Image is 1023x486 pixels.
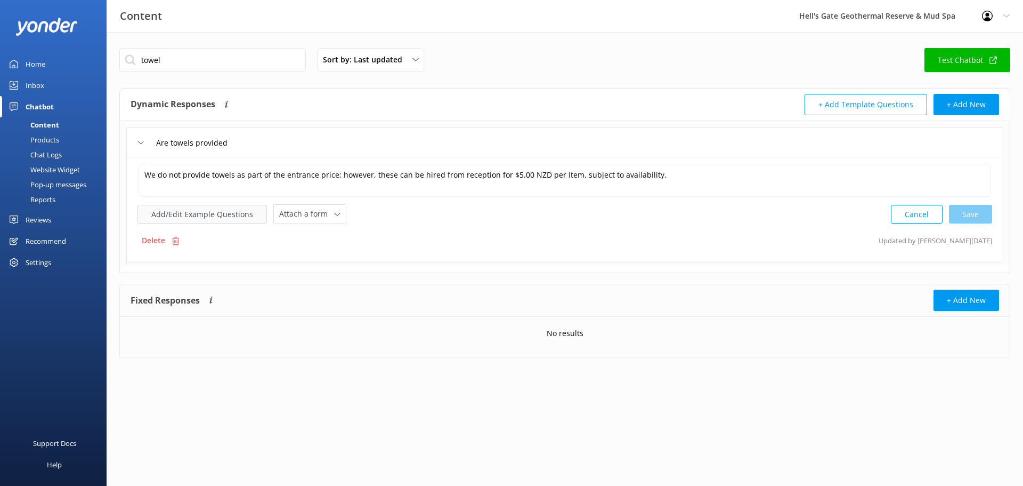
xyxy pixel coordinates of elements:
[547,328,583,339] p: No results
[33,433,76,454] div: Support Docs
[933,94,999,115] button: + Add New
[323,54,409,66] span: Sort by: Last updated
[47,454,62,475] div: Help
[26,252,51,273] div: Settings
[119,48,306,72] input: Search all Chatbot Content
[26,53,45,75] div: Home
[6,162,80,177] div: Website Widget
[120,7,162,25] h3: Content
[139,164,991,197] textarea: We do not provide towels as part of the entrance price; however, these can be hired from receptio...
[879,230,992,251] p: Updated by [PERSON_NAME] [DATE]
[6,147,107,162] a: Chat Logs
[142,235,165,246] p: Delete
[891,205,943,224] button: Cancel
[26,230,66,252] div: Recommend
[131,94,215,115] h4: Dynamic Responses
[6,177,107,192] a: Pop-up messages
[6,192,107,207] a: Reports
[6,117,59,132] div: Content
[6,132,107,147] a: Products
[6,117,107,132] a: Content
[924,48,1010,72] a: Test Chatbot
[6,162,107,177] a: Website Widget
[933,290,999,311] button: + Add New
[26,75,44,96] div: Inbox
[6,177,86,192] div: Pop-up messages
[131,290,200,311] h4: Fixed Responses
[26,96,54,117] div: Chatbot
[16,18,77,35] img: yonder-white-logo.png
[26,209,51,230] div: Reviews
[279,208,334,220] span: Attach a form
[805,94,927,115] button: + Add Template Questions
[6,132,59,147] div: Products
[6,192,55,207] div: Reports
[137,205,267,224] button: Add/Edit Example Questions
[6,147,62,162] div: Chat Logs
